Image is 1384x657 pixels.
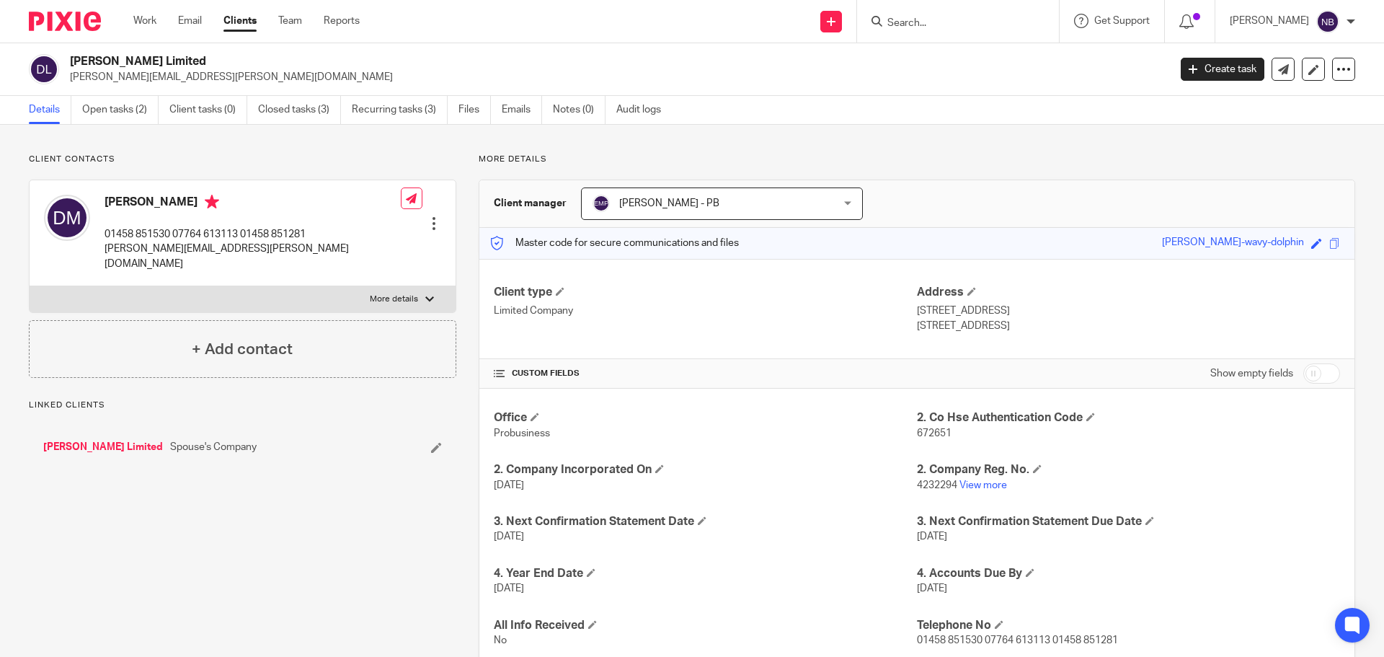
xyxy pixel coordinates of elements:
a: Emails [502,96,542,124]
span: [DATE] [494,532,524,542]
p: Linked clients [29,400,456,411]
span: [DATE] [494,583,524,594]
span: Get Support [1094,16,1150,26]
p: Client contacts [29,154,456,165]
a: Team [278,14,302,28]
h4: [PERSON_NAME] [105,195,401,213]
a: Work [133,14,156,28]
h3: Client manager [494,196,567,211]
i: Primary [205,195,219,209]
h4: 4. Accounts Due By [917,566,1340,581]
a: View more [959,480,1007,490]
p: [STREET_ADDRESS] [917,304,1340,318]
h4: 3. Next Confirmation Statement Date [494,514,917,529]
a: Open tasks (2) [82,96,159,124]
a: Email [178,14,202,28]
h4: + Add contact [192,338,293,361]
span: 01458 851530 07764 613113 01458 851281 [917,635,1118,645]
h4: 3. Next Confirmation Statement Due Date [917,514,1340,529]
p: 01458 851530 07764 613113 01458 851281 [105,227,401,242]
span: Probusiness [494,428,550,438]
a: Details [29,96,71,124]
a: Closed tasks (3) [258,96,341,124]
a: Recurring tasks (3) [352,96,448,124]
input: Search [886,17,1016,30]
span: 4232294 [917,480,957,490]
span: [DATE] [494,480,524,490]
h4: 4. Year End Date [494,566,917,581]
h4: 2. Company Reg. No. [917,462,1340,477]
h4: 2. Company Incorporated On [494,462,917,477]
span: No [494,635,507,645]
span: 672651 [917,428,951,438]
p: Master code for secure communications and files [490,236,739,250]
p: [STREET_ADDRESS] [917,319,1340,333]
h4: Client type [494,285,917,300]
img: svg%3E [593,195,610,212]
img: Pixie [29,12,101,31]
span: [DATE] [917,583,947,594]
p: More details [479,154,1355,165]
span: Spouse's Company [170,440,257,454]
h4: All Info Received [494,618,917,633]
a: [PERSON_NAME] Limited [43,440,163,454]
p: [PERSON_NAME][EMAIL_ADDRESS][PERSON_NAME][DOMAIN_NAME] [70,70,1159,84]
a: Audit logs [616,96,672,124]
img: svg%3E [29,54,59,84]
h4: Address [917,285,1340,300]
h4: 2. Co Hse Authentication Code [917,410,1340,425]
p: [PERSON_NAME][EMAIL_ADDRESS][PERSON_NAME][DOMAIN_NAME] [105,242,401,271]
p: Limited Company [494,304,917,318]
span: [PERSON_NAME] - PB [619,198,719,208]
a: Create task [1181,58,1264,81]
img: svg%3E [44,195,90,241]
h2: [PERSON_NAME] Limited [70,54,941,69]
a: Client tasks (0) [169,96,247,124]
h4: Office [494,410,917,425]
div: [PERSON_NAME]-wavy-dolphin [1162,235,1304,252]
h4: Telephone No [917,618,1340,633]
a: Reports [324,14,360,28]
label: Show empty fields [1210,366,1293,381]
p: [PERSON_NAME] [1230,14,1309,28]
h4: CUSTOM FIELDS [494,368,917,379]
p: More details [370,294,418,305]
span: [DATE] [917,532,947,542]
img: svg%3E [1316,10,1339,33]
a: Files [458,96,491,124]
a: Notes (0) [553,96,605,124]
a: Clients [223,14,257,28]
